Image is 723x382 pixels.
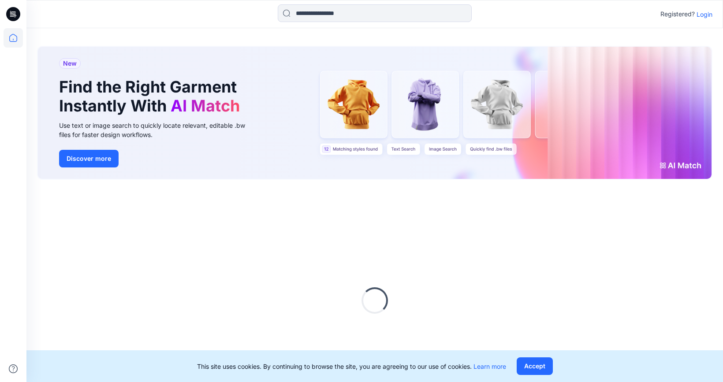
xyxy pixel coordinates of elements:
a: Learn more [473,363,506,370]
p: Login [697,10,712,19]
button: Accept [517,357,553,375]
div: Use text or image search to quickly locate relevant, editable .bw files for faster design workflows. [59,121,257,139]
button: Discover more [59,150,119,167]
p: This site uses cookies. By continuing to browse the site, you are agreeing to our use of cookies. [197,362,506,371]
h1: Find the Right Garment Instantly With [59,78,244,115]
p: Registered? [660,9,695,19]
span: AI Match [171,96,240,115]
span: New [63,58,77,69]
